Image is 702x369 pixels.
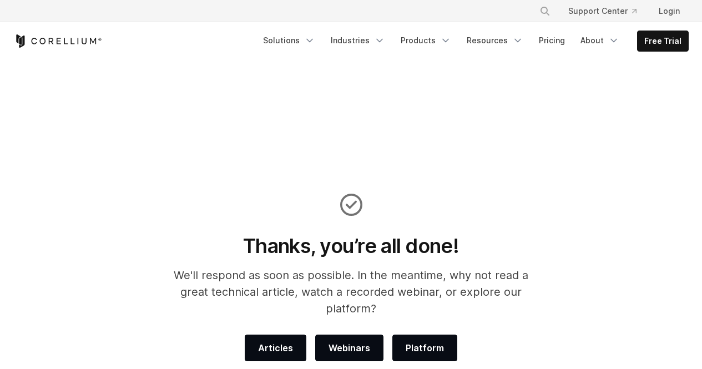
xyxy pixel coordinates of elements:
[535,1,555,21] button: Search
[406,341,444,355] span: Platform
[329,341,370,355] span: Webinars
[638,31,688,51] a: Free Trial
[256,31,689,52] div: Navigation Menu
[650,1,689,21] a: Login
[392,335,457,361] a: Platform
[532,31,572,50] a: Pricing
[574,31,626,50] a: About
[394,31,458,50] a: Products
[159,234,543,258] h1: Thanks, you’re all done!
[559,1,645,21] a: Support Center
[14,34,102,48] a: Corellium Home
[315,335,383,361] a: Webinars
[159,267,543,317] p: We'll respond as soon as possible. In the meantime, why not read a great technical article, watch...
[460,31,530,50] a: Resources
[245,335,306,361] a: Articles
[258,341,293,355] span: Articles
[324,31,392,50] a: Industries
[526,1,689,21] div: Navigation Menu
[256,31,322,50] a: Solutions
